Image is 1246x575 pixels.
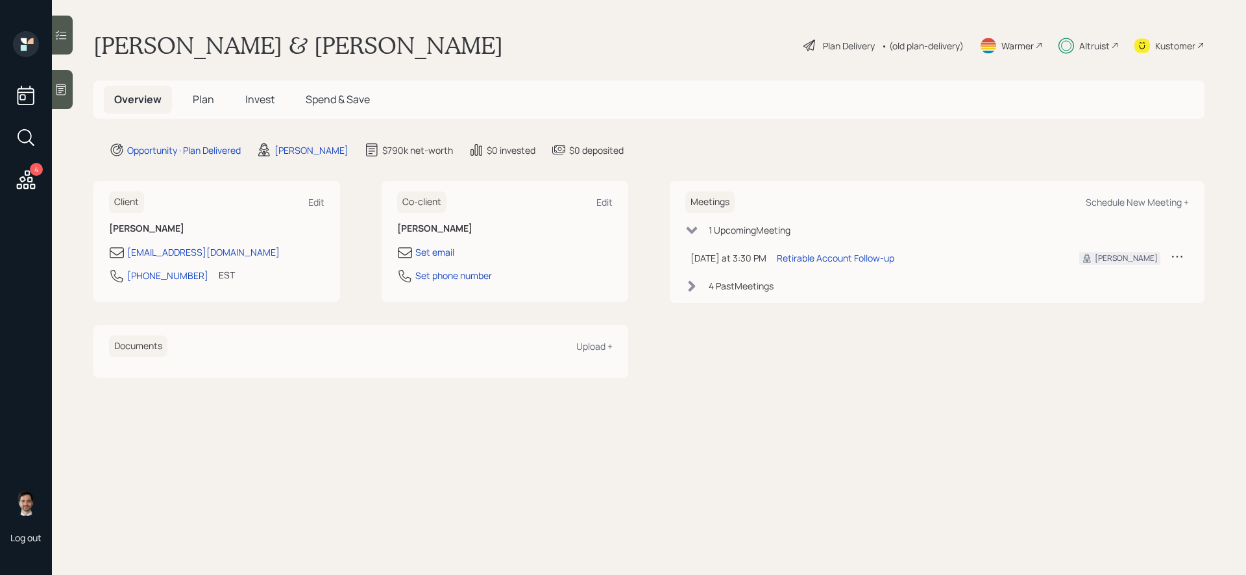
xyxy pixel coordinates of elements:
div: [PERSON_NAME] [275,143,348,157]
div: Set email [415,245,454,259]
div: Set phone number [415,269,492,282]
div: Opportunity · Plan Delivered [127,143,241,157]
img: jonah-coleman-headshot.png [13,490,39,516]
h6: [PERSON_NAME] [397,223,613,234]
h1: [PERSON_NAME] & [PERSON_NAME] [93,31,503,60]
span: Plan [193,92,214,106]
h6: Documents [109,336,167,357]
h6: [PERSON_NAME] [109,223,324,234]
div: Schedule New Meeting + [1086,196,1189,208]
div: $0 deposited [569,143,624,157]
div: Edit [308,196,324,208]
div: [EMAIL_ADDRESS][DOMAIN_NAME] [127,245,280,259]
div: Retirable Account Follow-up [777,251,894,265]
div: Edit [596,196,613,208]
h6: Meetings [685,191,735,213]
div: [PERSON_NAME] [1095,252,1158,264]
h6: Client [109,191,144,213]
div: 4 Past Meeting s [709,279,774,293]
div: • (old plan-delivery) [881,39,964,53]
div: Log out [10,532,42,544]
div: 4 [30,163,43,176]
span: Invest [245,92,275,106]
span: Overview [114,92,162,106]
div: 1 Upcoming Meeting [709,223,790,237]
h6: Co-client [397,191,446,213]
span: Spend & Save [306,92,370,106]
div: Warmer [1001,39,1034,53]
div: [PHONE_NUMBER] [127,269,208,282]
div: Upload + [576,340,613,352]
div: Kustomer [1155,39,1195,53]
div: $790k net-worth [382,143,453,157]
div: $0 invested [487,143,535,157]
div: Plan Delivery [823,39,875,53]
div: [DATE] at 3:30 PM [690,251,766,265]
div: Altruist [1079,39,1110,53]
div: EST [219,268,235,282]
